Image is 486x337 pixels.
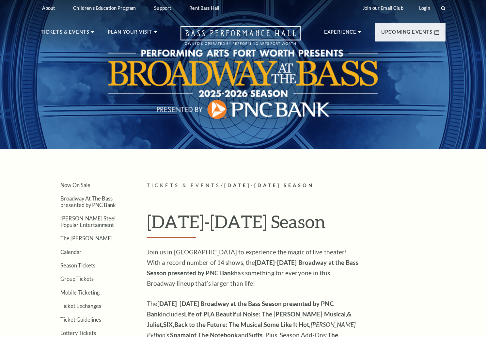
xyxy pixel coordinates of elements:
[60,330,96,336] a: Lottery Tickets
[154,5,171,11] p: Support
[163,321,173,328] strong: SIX
[224,183,314,188] span: [DATE]-[DATE] Season
[60,195,116,208] a: Broadway At The Bass presented by PNC Bank
[147,183,221,188] span: Tickets & Events
[60,182,90,188] a: Now On Sale
[60,215,116,228] a: [PERSON_NAME] Steel Popular Entertainment
[73,5,136,11] p: Children's Education Program
[381,28,433,40] p: Upcoming Events
[60,262,95,268] a: Season Tickets
[60,303,101,309] a: Ticket Exchanges
[147,300,334,318] strong: [DATE]-[DATE] Broadway at the Bass Season presented by PNC Bank
[108,28,152,40] p: Plan Your Visit
[189,5,219,11] p: Rent Bass Hall
[147,310,352,328] strong: & Juliet
[41,28,90,40] p: Tickets & Events
[210,310,346,318] strong: A Beautiful Noise: The [PERSON_NAME] Musical
[147,211,446,238] h1: [DATE]-[DATE] Season
[184,310,209,318] strong: Life of Pi
[60,289,100,296] a: Mobile Ticketing
[147,259,358,277] strong: [DATE]-[DATE] Broadway at the Bass Season presented by PNC Bank
[42,5,55,11] p: About
[147,247,359,289] p: Join us in [GEOGRAPHIC_DATA] to experience the magic of live theater! With a record number of 14 ...
[264,321,309,328] strong: Some Like It Hot
[60,249,82,255] a: Calendar
[60,316,101,323] a: Ticket Guidelines
[60,276,94,282] a: Group Tickets
[324,28,357,40] p: Experience
[60,235,113,241] a: The [PERSON_NAME]
[174,321,262,328] strong: Back to the Future: The Musical
[147,182,446,190] p: /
